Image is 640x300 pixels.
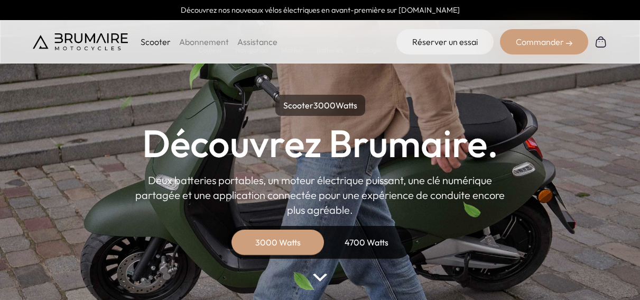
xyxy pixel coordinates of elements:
img: Panier [595,35,607,48]
div: 4700 Watts [324,230,409,255]
div: 3000 Watts [236,230,320,255]
a: Abonnement [179,37,229,47]
h1: Découvrez Brumaire. [142,124,498,162]
p: Scooter [141,35,171,48]
div: Commander [500,29,588,54]
a: Réserver un essai [396,29,494,54]
p: Scooter Watts [275,95,365,116]
span: 3000 [313,100,336,111]
img: arrow-bottom.png [313,274,327,281]
p: Deux batteries portables, un moteur électrique puissant, une clé numérique partagée et une applic... [135,173,505,217]
img: Brumaire Motocycles [33,33,128,50]
a: Assistance [237,37,277,47]
img: right-arrow-2.png [566,40,572,47]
